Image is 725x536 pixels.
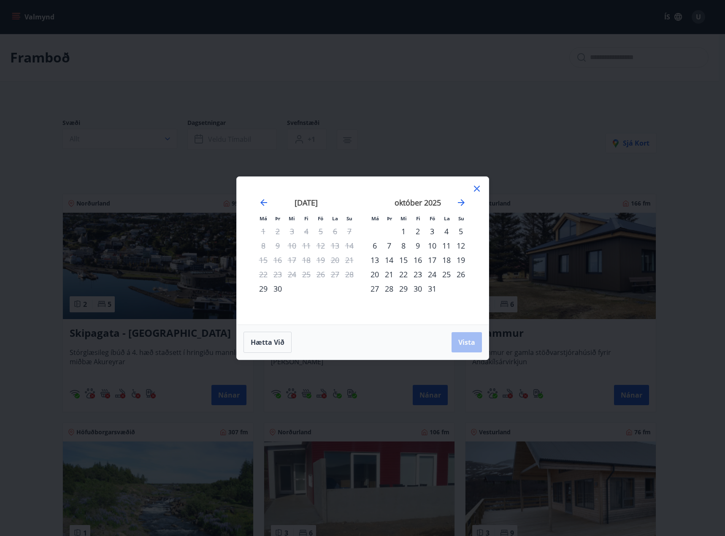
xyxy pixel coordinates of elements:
td: Not available. þriðjudagur, 2. september 2025 [271,224,285,238]
td: Choose laugardagur, 18. október 2025 as your check-in date. It’s available. [439,253,454,267]
td: Choose miðvikudagur, 15. október 2025 as your check-in date. It’s available. [396,253,411,267]
div: Calendar [247,187,479,314]
td: Choose miðvikudagur, 29. október 2025 as your check-in date. It’s available. [396,282,411,296]
td: Choose föstudagur, 17. október 2025 as your check-in date. It’s available. [425,253,439,267]
div: 14 [382,253,396,267]
td: Not available. laugardagur, 6. september 2025 [328,224,342,238]
div: 23 [411,267,425,282]
small: Su [346,215,352,222]
div: 13 [368,253,382,267]
div: 5 [454,224,468,238]
small: Þr [387,215,392,222]
div: Move backward to switch to the previous month. [259,198,269,208]
div: 4 [439,224,454,238]
td: Choose mánudagur, 13. október 2025 as your check-in date. It’s available. [368,253,382,267]
div: 17 [425,253,439,267]
td: Not available. laugardagur, 27. september 2025 [328,267,342,282]
div: 8 [396,238,411,253]
td: Not available. mánudagur, 1. september 2025 [256,224,271,238]
div: 2 [411,224,425,238]
td: Choose mánudagur, 27. október 2025 as your check-in date. It’s available. [368,282,382,296]
td: Not available. laugardagur, 13. september 2025 [328,238,342,253]
div: 29 [256,282,271,296]
td: Choose miðvikudagur, 8. október 2025 as your check-in date. It’s available. [396,238,411,253]
div: 31 [425,282,439,296]
div: 18 [439,253,454,267]
td: Choose þriðjudagur, 21. október 2025 as your check-in date. It’s available. [382,267,396,282]
td: Not available. laugardagur, 20. september 2025 [328,253,342,267]
div: 3 [425,224,439,238]
td: Choose laugardagur, 4. október 2025 as your check-in date. It’s available. [439,224,454,238]
td: Not available. fimmtudagur, 4. september 2025 [299,224,314,238]
td: Choose föstudagur, 3. október 2025 as your check-in date. It’s available. [425,224,439,238]
td: Choose miðvikudagur, 22. október 2025 as your check-in date. It’s available. [396,267,411,282]
td: Not available. sunnudagur, 28. september 2025 [342,267,357,282]
small: Mi [400,215,407,222]
small: Su [458,215,464,222]
strong: [DATE] [295,198,318,208]
td: Choose fimmtudagur, 30. október 2025 as your check-in date. It’s available. [411,282,425,296]
span: Hætta við [251,338,284,347]
td: Choose laugardagur, 11. október 2025 as your check-in date. It’s available. [439,238,454,253]
small: Má [260,215,267,222]
td: Choose sunnudagur, 26. október 2025 as your check-in date. It’s available. [454,267,468,282]
div: 6 [368,238,382,253]
td: Not available. fimmtudagur, 11. september 2025 [299,238,314,253]
td: Choose fimmtudagur, 23. október 2025 as your check-in date. It’s available. [411,267,425,282]
td: Not available. þriðjudagur, 16. september 2025 [271,253,285,267]
div: 7 [382,238,396,253]
small: Má [371,215,379,222]
td: Choose sunnudagur, 19. október 2025 as your check-in date. It’s available. [454,253,468,267]
td: Choose fimmtudagur, 9. október 2025 as your check-in date. It’s available. [411,238,425,253]
td: Choose fimmtudagur, 16. október 2025 as your check-in date. It’s available. [411,253,425,267]
div: 10 [425,238,439,253]
td: Not available. fimmtudagur, 25. september 2025 [299,267,314,282]
div: 1 [396,224,411,238]
td: Not available. föstudagur, 26. september 2025 [314,267,328,282]
td: Not available. mánudagur, 15. september 2025 [256,253,271,267]
td: Not available. miðvikudagur, 24. september 2025 [285,267,299,282]
small: Mi [289,215,295,222]
div: 9 [411,238,425,253]
div: 28 [382,282,396,296]
td: Not available. miðvikudagur, 3. september 2025 [285,224,299,238]
td: Choose mánudagur, 6. október 2025 as your check-in date. It’s available. [368,238,382,253]
div: 12 [454,238,468,253]
td: Choose fimmtudagur, 2. október 2025 as your check-in date. It’s available. [411,224,425,238]
td: Not available. miðvikudagur, 10. september 2025 [285,238,299,253]
td: Not available. föstudagur, 19. september 2025 [314,253,328,267]
td: Not available. þriðjudagur, 23. september 2025 [271,267,285,282]
td: Not available. sunnudagur, 7. september 2025 [342,224,357,238]
td: Not available. sunnudagur, 21. september 2025 [342,253,357,267]
div: 24 [425,267,439,282]
td: Not available. fimmtudagur, 18. september 2025 [299,253,314,267]
small: Fi [304,215,308,222]
td: Not available. föstudagur, 12. september 2025 [314,238,328,253]
td: Choose sunnudagur, 5. október 2025 as your check-in date. It’s available. [454,224,468,238]
td: Choose laugardagur, 25. október 2025 as your check-in date. It’s available. [439,267,454,282]
div: 26 [454,267,468,282]
td: Choose þriðjudagur, 14. október 2025 as your check-in date. It’s available. [382,253,396,267]
div: Move forward to switch to the next month. [456,198,466,208]
td: Choose þriðjudagur, 28. október 2025 as your check-in date. It’s available. [382,282,396,296]
div: 16 [411,253,425,267]
div: 30 [411,282,425,296]
div: 22 [396,267,411,282]
div: 25 [439,267,454,282]
td: Choose mánudagur, 29. september 2025 as your check-in date. It’s available. [256,282,271,296]
td: Not available. sunnudagur, 14. september 2025 [342,238,357,253]
td: Not available. mánudagur, 8. september 2025 [256,238,271,253]
small: La [332,215,338,222]
td: Choose föstudagur, 10. október 2025 as your check-in date. It’s available. [425,238,439,253]
small: Fö [430,215,435,222]
div: 11 [439,238,454,253]
div: 19 [454,253,468,267]
td: Choose þriðjudagur, 30. september 2025 as your check-in date. It’s available. [271,282,285,296]
small: Þr [275,215,280,222]
td: Choose miðvikudagur, 1. október 2025 as your check-in date. It’s available. [396,224,411,238]
td: Choose þriðjudagur, 7. október 2025 as your check-in date. It’s available. [382,238,396,253]
small: Fö [318,215,323,222]
div: 15 [396,253,411,267]
strong: október 2025 [395,198,441,208]
td: Not available. mánudagur, 22. september 2025 [256,267,271,282]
